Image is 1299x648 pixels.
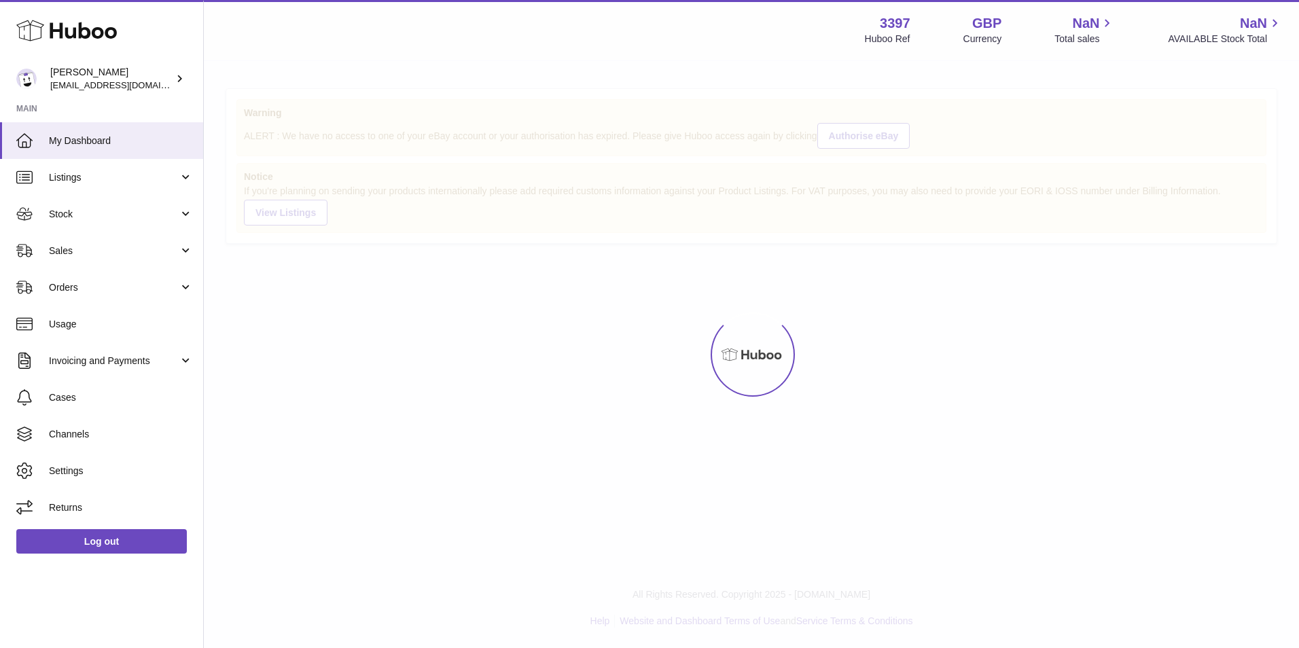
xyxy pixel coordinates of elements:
span: Orders [49,281,179,294]
span: Invoicing and Payments [49,355,179,367]
div: Currency [963,33,1002,46]
a: NaN AVAILABLE Stock Total [1168,14,1283,46]
span: Usage [49,318,193,331]
span: NaN [1072,14,1099,33]
span: Stock [49,208,179,221]
div: Huboo Ref [865,33,910,46]
a: NaN Total sales [1054,14,1115,46]
strong: 3397 [880,14,910,33]
span: Total sales [1054,33,1115,46]
strong: GBP [972,14,1001,33]
span: [EMAIL_ADDRESS][DOMAIN_NAME] [50,79,200,90]
span: Channels [49,428,193,441]
span: Returns [49,501,193,514]
img: sales@canchema.com [16,69,37,89]
span: Listings [49,171,179,184]
span: Settings [49,465,193,478]
span: Cases [49,391,193,404]
div: [PERSON_NAME] [50,66,173,92]
span: AVAILABLE Stock Total [1168,33,1283,46]
span: NaN [1240,14,1267,33]
span: Sales [49,245,179,257]
a: Log out [16,529,187,554]
span: My Dashboard [49,134,193,147]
